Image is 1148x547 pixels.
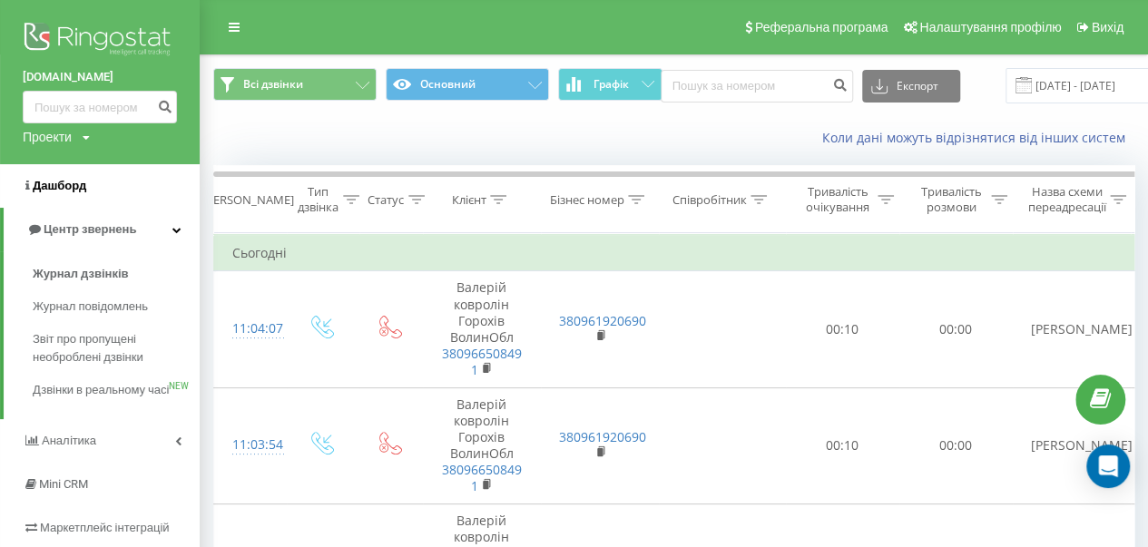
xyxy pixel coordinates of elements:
a: Журнал повідомлень [33,290,200,323]
img: Ringostat logo [23,18,177,63]
td: Валерій ковролін Горохів ВолинОбл [423,271,541,387]
div: Співробітник [672,192,746,208]
td: Валерій ковролін Горохів ВолинОбл [423,387,541,503]
button: Експорт [862,70,960,103]
td: 00:10 [786,387,899,503]
span: Журнал повідомлень [33,298,148,316]
button: Основний [386,68,549,101]
div: Клієнт [451,192,486,208]
div: [PERSON_NAME] [202,192,294,208]
a: Коли дані можуть відрізнятися вiд інших систем [822,129,1134,146]
span: Дашборд [33,179,86,192]
button: Графік [558,68,662,101]
a: [DOMAIN_NAME] [23,68,177,86]
span: Журнал дзвінків [33,265,129,283]
div: 11:03:54 [232,427,269,463]
div: 11:04:07 [232,311,269,347]
button: Всі дзвінки [213,68,377,101]
div: Статус [368,192,404,208]
a: 380966508491 [442,345,522,378]
div: Проекти [23,128,72,146]
input: Пошук за номером [661,70,853,103]
td: 00:10 [786,271,899,387]
td: 00:00 [899,387,1013,503]
span: Аналiтика [42,434,96,447]
div: Тривалість розмови [915,184,986,215]
div: Тип дзвінка [298,184,339,215]
span: Вихід [1092,20,1123,34]
div: Open Intercom Messenger [1086,444,1130,488]
a: 380961920690 [559,428,646,445]
a: 380966508491 [442,461,522,494]
td: [PERSON_NAME] [1013,387,1131,503]
a: 380961920690 [559,312,646,329]
span: Всі дзвінки [243,77,303,92]
span: Маркетплейс інтеграцій [40,521,170,534]
td: 00:00 [899,271,1013,387]
div: Тривалість очікування [801,184,873,215]
a: Звіт про пропущені необроблені дзвінки [33,323,200,374]
span: Графік [594,78,629,91]
span: Дзвінки в реальному часі [33,381,169,399]
a: Дзвінки в реальному часіNEW [33,374,200,406]
a: Журнал дзвінків [33,258,200,290]
td: [PERSON_NAME] [1013,271,1131,387]
a: Центр звернень [4,208,200,251]
span: Центр звернень [44,222,136,236]
input: Пошук за номером [23,91,177,123]
div: Бізнес номер [549,192,623,208]
span: Звіт про пропущені необроблені дзвінки [33,330,191,366]
div: Назва схеми переадресації [1027,184,1105,215]
span: Реферальна програма [755,20,888,34]
span: Налаштування профілю [919,20,1061,34]
span: Mini CRM [39,477,88,491]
